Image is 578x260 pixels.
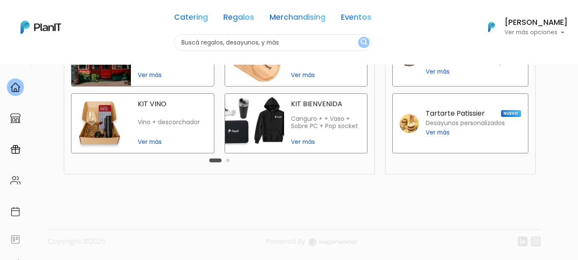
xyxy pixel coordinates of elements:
p: Vino + descorchador [138,119,207,126]
span: Ver más [426,67,450,76]
h6: [PERSON_NAME] [504,19,568,27]
span: Ver más [426,128,450,137]
img: PlanIt Logo [482,18,501,36]
p: Desayunos personalizados [426,120,505,126]
img: feedback-78b5a0c8f98aac82b08bfc38622c3050aee476f2c9584af64705fc4e61158814.svg [10,234,21,245]
img: marketplace-4ceaa7011d94191e9ded77b95e3339b90024bf715f7c57f8cf31f2d8c509eaba.svg [10,113,21,123]
a: Eventos [341,14,371,24]
p: KIT VINO [138,101,207,108]
p: KIT BIENVENIDA [291,101,360,108]
span: translation missing: es.layouts.footer.powered_by [266,236,305,246]
a: Catering [174,14,208,24]
img: logo_eagerworks-044938b0bf012b96b195e05891a56339191180c2d98ce7df62ca656130a436fa.svg [309,238,357,246]
p: Canguro + + Vaso + Sobre PC + Pop socket [291,115,360,130]
a: Regalos [223,14,254,24]
p: Ver más opciones [504,30,568,36]
div: Carousel Pagination [207,155,232,165]
span: NUEVO [501,110,521,117]
a: kit vino KIT VINO Vino + descorchador Ver más [71,93,214,153]
img: search_button-432b6d5273f82d61273b3651a40e1bd1b912527efae98b1b7a1b2c0702e16a8d.svg [361,39,367,47]
span: Ver más [291,71,360,80]
button: Carousel Page 2 [226,158,230,162]
img: people-662611757002400ad9ed0e3c099ab2801c6687ba6c219adb57efc949bc21e19d.svg [10,175,21,185]
a: Tartarte Patissier NUEVO Desayunos personalizados Ver más [392,93,528,153]
a: Powered By [266,236,357,253]
a: Merchandising [270,14,326,24]
img: tartarte patissier [400,114,419,133]
button: PlanIt Logo [PERSON_NAME] Ver más opciones [477,16,568,38]
span: Ver más [291,137,360,146]
img: linkedin-cc7d2dbb1a16aff8e18f147ffe980d30ddd5d9e01409788280e63c91fc390ff4.svg [518,236,528,246]
span: Ver más [138,137,207,146]
input: Buscá regalos, desayunos, y más [174,34,371,51]
img: kit bienvenida [225,94,285,153]
div: ¿Necesitás ayuda? [44,8,123,25]
button: Carousel Page 1 (Current Slide) [209,158,222,162]
p: Copyright ©2025 [48,236,105,253]
img: instagram-7ba2a2629254302ec2a9470e65da5de918c9f3c9a63008f8abed3140a32961bf.svg [531,236,541,246]
span: Ver más [138,71,207,80]
img: campaigns-02234683943229c281be62815700db0a1741e53638e28bf9629b52c665b00959.svg [10,144,21,155]
img: calendar-87d922413cdce8b2cf7b7f5f62616a5cf9e4887200fb71536465627b3292af00.svg [10,206,21,217]
p: Tartarte Patissier [426,110,485,117]
img: home-e721727adea9d79c4d83392d1f703f7f8bce08238fde08b1acbfd93340b81755.svg [10,82,21,93]
a: kit bienvenida KIT BIENVENIDA Canguro + + Vaso + Sobre PC + Pop socket Ver más [225,93,368,153]
img: kit vino [71,94,131,153]
img: PlanIt Logo [21,21,61,34]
